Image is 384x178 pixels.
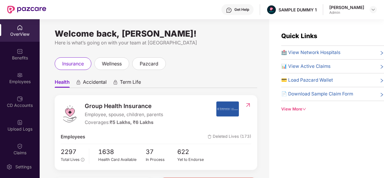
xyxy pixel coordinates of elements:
[146,147,178,157] span: 37
[17,72,23,78] img: svg+xml;base64,PHN2ZyBpZD0iRW1wbG95ZWVzIiB4bWxucz0iaHR0cDovL3d3dy53My5vcmcvMjAwMC9zdmciIHdpZHRoPS...
[17,119,23,125] img: svg+xml;base64,PHN2ZyBpZD0iVXBsb2FkX0xvZ3MiIGRhdGEtbmFtZT0iVXBsb2FkIExvZ3MiIHhtbG5zPSJodHRwOi8vd3...
[245,102,251,108] img: RedirectIcon
[120,79,141,88] span: Term Life
[113,80,118,85] div: animation
[379,92,384,98] span: right
[55,39,257,47] div: Here is what’s going on with your team at [GEOGRAPHIC_DATA]
[208,133,251,140] span: Deleted Lives (173)
[267,5,276,14] img: Pazcare_Alternative_logo-01-01.png
[81,158,84,161] span: info-circle
[226,7,232,13] img: svg+xml;base64,PHN2ZyBpZD0iSGVscC0zMngzMiIgeG1sbnM9Imh0dHA6Ly93d3cudzMub3JnLzIwMDAvc3ZnIiB3aWR0aD...
[17,143,23,149] img: svg+xml;base64,PHN2ZyBpZD0iQ2xhaW0iIHhtbG5zPSJodHRwOi8vd3d3LnczLm9yZy8yMDAwL3N2ZyIgd2lkdGg9IjIwIi...
[76,80,81,85] div: animation
[55,79,70,88] span: Health
[177,157,209,163] div: Yet to Endorse
[329,10,364,15] div: Admin
[6,164,12,170] img: svg+xml;base64,PHN2ZyBpZD0iU2V0dGluZy0yMHgyMCIgeG1sbnM9Imh0dHA6Ly93d3cudzMub3JnLzIwMDAvc3ZnIiB3aW...
[7,6,46,14] img: New Pazcare Logo
[61,133,85,140] span: Employees
[329,5,364,10] div: [PERSON_NAME]
[371,7,376,12] img: svg+xml;base64,PHN2ZyBpZD0iRHJvcGRvd24tMzJ4MzIiIHhtbG5zPSJodHRwOi8vd3d3LnczLm9yZy8yMDAwL3N2ZyIgd2...
[281,32,317,40] span: Quick Links
[17,96,23,102] img: svg+xml;base64,PHN2ZyBpZD0iQ0RfQWNjb3VudHMiIGRhdGEtbmFtZT0iQ0QgQWNjb3VudHMiIHhtbG5zPSJodHRwOi8vd3...
[98,157,146,163] div: Health Card Available
[61,157,80,162] span: Total Lives
[281,77,333,84] span: 💳 Load Pazcard Wallet
[17,48,23,54] img: svg+xml;base64,PHN2ZyBpZD0iQmVuZWZpdHMiIHhtbG5zPSJodHRwOi8vd3d3LnczLm9yZy8yMDAwL3N2ZyIgd2lkdGg9Ij...
[14,164,33,170] div: Settings
[98,147,146,157] span: 1638
[234,7,249,12] div: Get Help
[302,107,306,111] span: down
[61,147,84,157] span: 2297
[85,111,163,118] span: Employee, spouse, children, parents
[140,60,158,68] span: pazcard
[102,60,122,68] span: wellness
[379,50,384,56] span: right
[279,7,317,13] div: SAMPLE DUMMY 1
[177,147,209,157] span: 622
[281,49,340,56] span: 🏥 View Network Hospitals
[208,135,212,139] img: deleteIcon
[85,101,163,110] span: Group Health Insurance
[216,101,239,116] img: insurerIcon
[379,64,384,70] span: right
[55,31,257,36] div: Welcome back, [PERSON_NAME]!
[62,60,84,68] span: insurance
[110,119,154,125] span: ₹5 Lakhs, ₹6 Lakhs
[281,106,384,112] div: View More
[379,78,384,84] span: right
[281,63,331,70] span: 📊 View Active Claims
[85,119,163,126] div: Coverages:
[17,25,23,31] img: svg+xml;base64,PHN2ZyBpZD0iSG9tZSIgeG1sbnM9Imh0dHA6Ly93d3cudzMub3JnLzIwMDAvc3ZnIiB3aWR0aD0iMjAiIG...
[83,79,107,88] span: Accidental
[61,105,79,123] img: logo
[146,157,178,163] div: In Process
[281,90,353,98] span: 📄 Download Sample Claim Form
